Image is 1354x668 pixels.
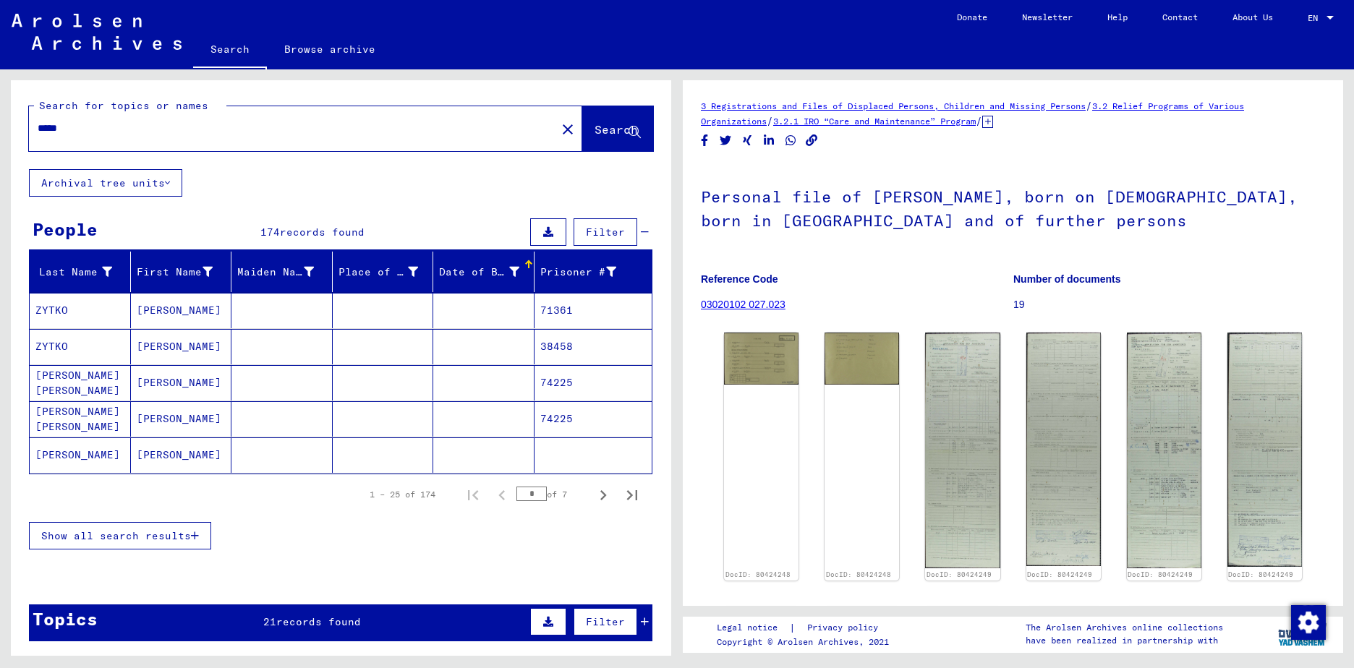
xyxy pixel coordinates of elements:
[796,620,895,635] a: Privacy policy
[540,260,635,283] div: Prisoner #
[740,132,755,150] button: Share on Xing
[263,615,276,628] span: 21
[724,333,799,385] img: 001.jpg
[1290,604,1325,639] div: Change consent
[131,252,232,292] mat-header-cell: First Name
[280,226,365,239] span: records found
[925,333,1000,568] img: 001.jpg
[433,252,535,292] mat-header-cell: Date of Birth
[717,635,895,648] p: Copyright © Arolsen Archives, 2021
[535,293,652,328] mat-cell: 71361
[559,121,576,138] mat-icon: close
[1127,333,1201,568] img: 003.jpg
[30,293,131,328] mat-cell: ZYTKO
[30,437,131,473] mat-cell: [PERSON_NAME]
[33,606,98,632] div: Topics
[131,365,232,401] mat-cell: [PERSON_NAME]
[553,114,582,143] button: Clear
[1027,570,1092,578] a: DocID: 80424249
[1308,13,1324,23] span: EN
[33,216,98,242] div: People
[338,260,437,283] div: Place of Birth
[439,265,519,280] div: Date of Birth
[1128,570,1193,578] a: DocID: 80424249
[701,163,1325,251] h1: Personal file of [PERSON_NAME], born on [DEMOGRAPHIC_DATA], born in [GEOGRAPHIC_DATA] and of furt...
[701,100,1086,111] a: 3 Registrations and Files of Displaced Persons, Children and Missing Persons
[825,333,899,384] img: 002.jpg
[30,365,131,401] mat-cell: [PERSON_NAME] [PERSON_NAME]
[193,32,267,69] a: Search
[137,260,231,283] div: First Name
[459,480,487,509] button: First page
[1026,333,1101,566] img: 002.jpg
[1013,297,1325,312] p: 19
[29,169,182,197] button: Archival tree units
[701,299,785,310] a: 03020102 027.023
[267,32,393,67] a: Browse archive
[39,99,208,112] mat-label: Search for topics or names
[1013,273,1121,285] b: Number of documents
[1291,605,1326,640] img: Change consent
[618,480,647,509] button: Last page
[717,620,895,635] div: |
[30,252,131,292] mat-header-cell: Last Name
[773,116,976,127] a: 3.2.1 IRO “Care and Maintenance” Program
[582,106,653,151] button: Search
[237,265,314,280] div: Maiden Name
[439,260,537,283] div: Date of Birth
[41,529,191,542] span: Show all search results
[370,488,435,501] div: 1 – 25 of 174
[338,265,419,280] div: Place of Birth
[35,260,130,283] div: Last Name
[535,365,652,401] mat-cell: 74225
[976,114,982,127] span: /
[697,132,712,150] button: Share on Facebook
[30,329,131,364] mat-cell: ZYTKO
[574,608,637,635] button: Filter
[29,522,211,549] button: Show all search results
[333,252,434,292] mat-header-cell: Place of Birth
[30,401,131,437] mat-cell: [PERSON_NAME] [PERSON_NAME]
[595,122,638,137] span: Search
[826,570,891,578] a: DocID: 80424248
[131,329,232,364] mat-cell: [PERSON_NAME]
[718,132,733,150] button: Share on Twitter
[804,132,819,150] button: Copy link
[1026,634,1223,647] p: have been realized in partnership with
[927,570,992,578] a: DocID: 80424249
[35,265,112,280] div: Last Name
[131,401,232,437] mat-cell: [PERSON_NAME]
[535,329,652,364] mat-cell: 38458
[237,260,332,283] div: Maiden Name
[1086,99,1092,112] span: /
[701,273,778,285] b: Reference Code
[767,114,773,127] span: /
[516,487,589,501] div: of 7
[1227,333,1302,566] img: 004.jpg
[137,265,213,280] div: First Name
[725,570,791,578] a: DocID: 80424248
[12,14,182,50] img: Arolsen_neg.svg
[276,615,361,628] span: records found
[535,252,652,292] mat-header-cell: Prisoner #
[260,226,280,239] span: 174
[717,620,789,635] a: Legal notice
[487,480,516,509] button: Previous page
[1275,616,1329,652] img: yv_logo.png
[589,480,618,509] button: Next page
[131,293,232,328] mat-cell: [PERSON_NAME]
[1026,621,1223,634] p: The Arolsen Archives online collections
[586,615,625,628] span: Filter
[535,401,652,437] mat-cell: 74225
[574,218,637,246] button: Filter
[586,226,625,239] span: Filter
[231,252,333,292] mat-header-cell: Maiden Name
[131,437,232,473] mat-cell: [PERSON_NAME]
[783,132,799,150] button: Share on WhatsApp
[762,132,777,150] button: Share on LinkedIn
[1228,570,1293,578] a: DocID: 80424249
[540,265,617,280] div: Prisoner #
